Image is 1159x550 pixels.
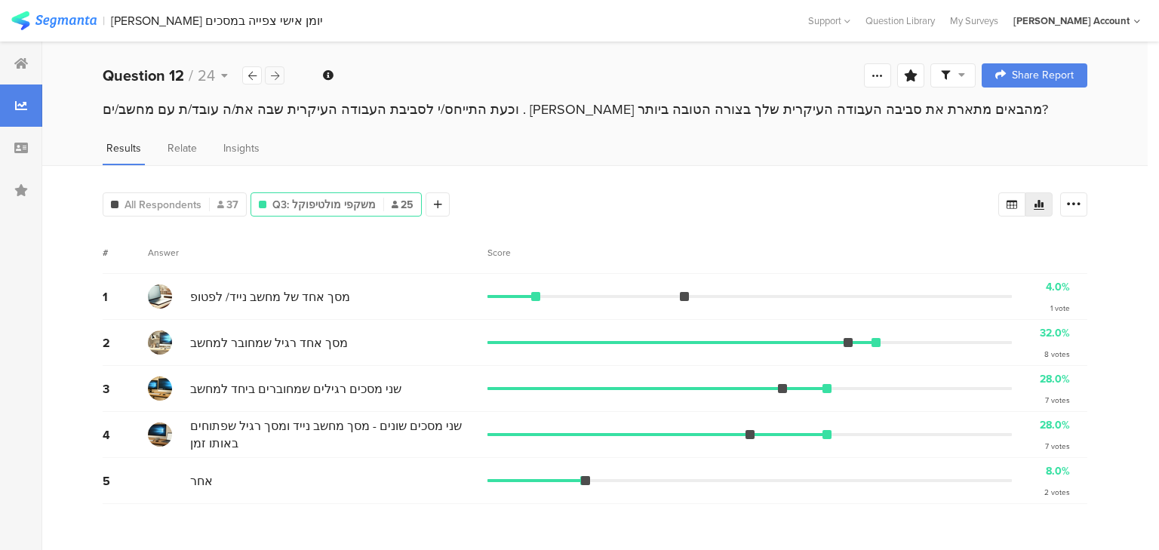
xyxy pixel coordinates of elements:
a: My Surveys [942,14,1006,28]
div: 2 [103,334,148,352]
div: וכעת התייחס/י לסביבת העבודה העיקרית שבה את/ה עובד/ת עם מחשב/ים . [PERSON_NAME] מהבאים מתארת את סב... [103,100,1087,119]
span: Share Report [1012,70,1074,81]
div: Score [487,246,519,260]
div: Answer [148,246,179,260]
div: [PERSON_NAME] יומן אישי צפייה במסכים [111,14,323,28]
div: 8.0% [1046,463,1070,479]
div: 28.0% [1040,417,1070,433]
span: Relate [168,140,197,156]
div: 5 [103,472,148,490]
span: מסך אחד של מחשב נייד/ לפטופ [190,288,350,306]
div: 4 [103,426,148,444]
img: segmanta logo [11,11,97,30]
div: | [103,12,105,29]
div: 7 votes [1045,441,1070,452]
div: [PERSON_NAME] Account [1013,14,1130,28]
div: # [103,246,148,260]
div: 2 votes [1044,487,1070,498]
span: 25 [392,197,413,213]
span: Insights [223,140,260,156]
img: d3718dnoaommpf.cloudfront.net%2Fitem%2F2f4bd97ad62e606ac943.png [148,376,172,401]
span: שני מסכים שונים - מסך מחשב נייד ומסך רגיל שפתוחים באותו זמן [190,417,480,452]
img: d3718dnoaommpf.cloudfront.net%2Fitem%2F23b634877fbb58501bcd.png [148,422,172,447]
div: 7 votes [1045,395,1070,406]
a: Question Library [858,14,942,28]
div: 3 [103,380,148,398]
span: Q3: משקפי מולטיפוקל [272,197,376,213]
div: 1 vote [1050,303,1070,314]
div: 8 votes [1044,349,1070,360]
div: Support [808,9,850,32]
span: 24 [198,64,215,87]
span: 37 [217,197,238,213]
span: מסך אחד רגיל שמחובר למחשב [190,334,348,352]
div: 1 [103,288,148,306]
b: Question 12 [103,64,184,87]
span: שני מסכים רגילים שמחוברים ביחד למחשב [190,380,401,398]
img: d3718dnoaommpf.cloudfront.net%2Fitem%2F48f658228e86e5b49a34.jpg [148,284,172,309]
span: All Respondents [125,197,201,213]
div: 32.0% [1040,325,1070,341]
span: / [189,64,193,87]
img: d3718dnoaommpf.cloudfront.net%2Fitem%2Fe334d0a75c59285b8ec7.jpg [148,330,172,355]
div: 28.0% [1040,371,1070,387]
span: Results [106,140,141,156]
span: אחר [190,472,213,490]
div: 4.0% [1046,279,1070,295]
